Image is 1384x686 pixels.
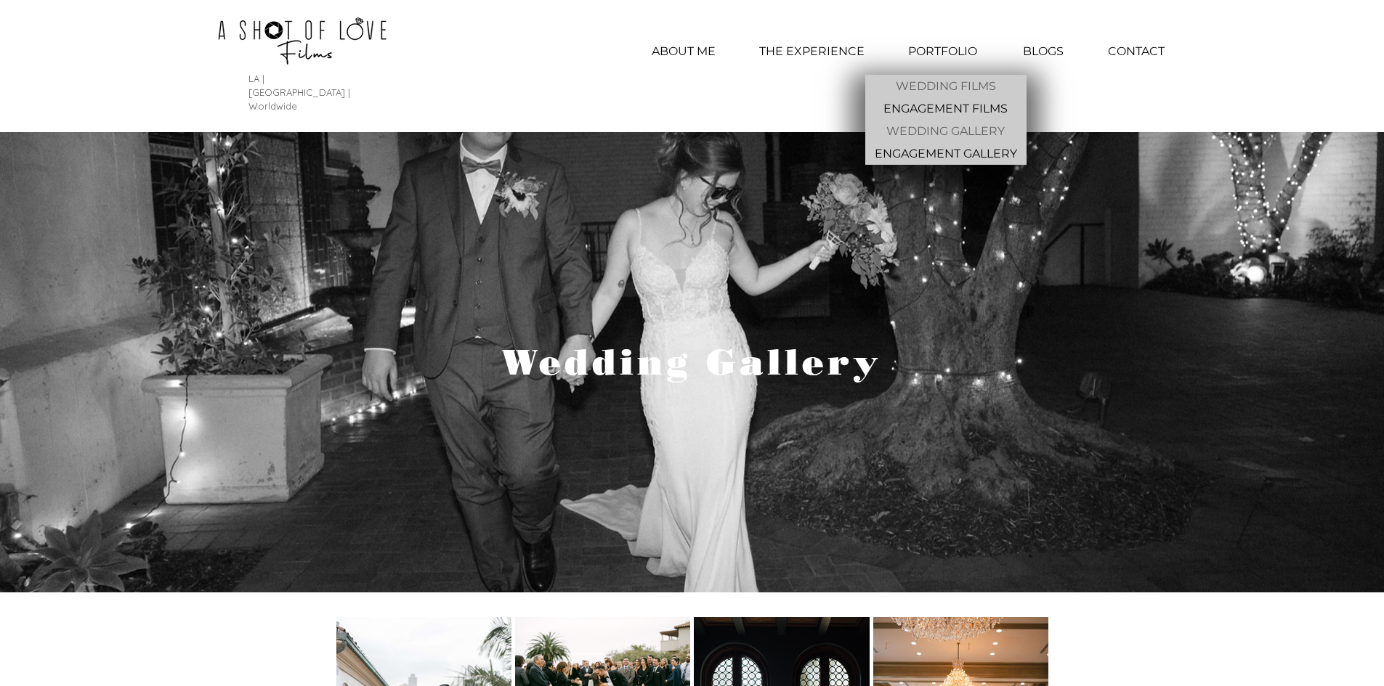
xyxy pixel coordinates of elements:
p: THE EXPERIENCE [752,33,872,70]
p: ABOUT ME [644,33,723,70]
a: WEDDING FILMS [865,75,1027,97]
a: ENGAGEMENT FILMS [865,97,1027,120]
p: BLOGS [1016,33,1071,70]
p: WEDDING FILMS [890,75,1002,97]
span: LA | [GEOGRAPHIC_DATA] | Worldwide [248,73,350,112]
span: Wedding Gallery [502,340,882,383]
p: WEDDING GALLERY [881,120,1011,142]
a: WEDDING GALLERY [865,120,1027,142]
a: ABOUT ME [629,33,738,70]
a: THE EXPERIENCE [738,33,886,70]
a: CONTACT [1086,33,1186,70]
p: ENGAGEMENT FILMS [878,97,1013,120]
nav: Site [629,33,1186,70]
a: BLOGS [1000,33,1086,70]
p: CONTACT [1101,33,1172,70]
div: PORTFOLIO [886,33,1000,70]
p: ENGAGEMENT GALLERY [869,142,1023,165]
a: ENGAGEMENT GALLERY [865,142,1027,165]
p: PORTFOLIO [901,33,984,70]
